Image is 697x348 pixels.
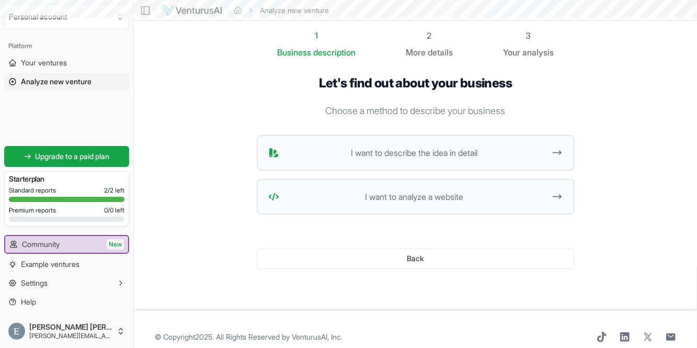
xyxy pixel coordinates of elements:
[257,179,575,215] button: I want to analyze a website
[21,58,67,68] span: Your ventures
[257,248,575,269] button: Back
[277,29,356,42] div: 1
[522,47,554,58] span: analysis
[21,297,36,307] span: Help
[22,239,60,250] span: Community
[4,256,129,273] a: Example ventures
[107,239,124,250] span: New
[104,206,124,215] span: 0 / 0 left
[9,174,124,184] h3: Starter plan
[104,186,124,195] span: 2 / 2 left
[21,259,79,270] span: Example ventures
[29,322,112,332] span: [PERSON_NAME] [PERSON_NAME]
[9,206,56,215] span: Premium reports
[4,146,129,167] a: Upgrade to a paid plan
[21,76,92,87] span: Analyze new venture
[9,186,56,195] span: Standard reports
[428,47,453,58] span: details
[4,294,129,310] a: Help
[406,46,426,59] span: More
[4,73,129,90] a: Analyze new venture
[4,275,129,291] button: Settings
[29,332,112,340] span: [PERSON_NAME][EMAIL_ADDRESS][PERSON_NAME][DOMAIN_NAME]
[257,75,575,91] h1: Let's find out about your business
[503,29,554,42] div: 3
[4,38,129,54] div: Platform
[257,104,575,118] p: Choose a method to describe your business
[8,323,25,340] img: ACg8ocLV7hcczQRgwXYyZtThxn6BdI58fulUVcAxs_OX0N4a9gF8Jw=s96-c
[292,332,340,341] a: VenturusAI, Inc
[155,332,342,342] span: © Copyright 2025 . All Rights Reserved by .
[283,147,545,159] span: I want to describe the idea in detail
[21,278,48,288] span: Settings
[257,135,575,171] button: I want to describe the idea in detail
[283,190,545,203] span: I want to analyze a website
[503,46,520,59] span: Your
[5,236,128,253] a: CommunityNew
[277,46,311,59] span: Business
[313,47,356,58] span: description
[36,151,110,162] span: Upgrade to a paid plan
[4,54,129,71] a: Your ventures
[4,319,129,344] button: [PERSON_NAME] [PERSON_NAME][PERSON_NAME][EMAIL_ADDRESS][PERSON_NAME][DOMAIN_NAME]
[406,29,453,42] div: 2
